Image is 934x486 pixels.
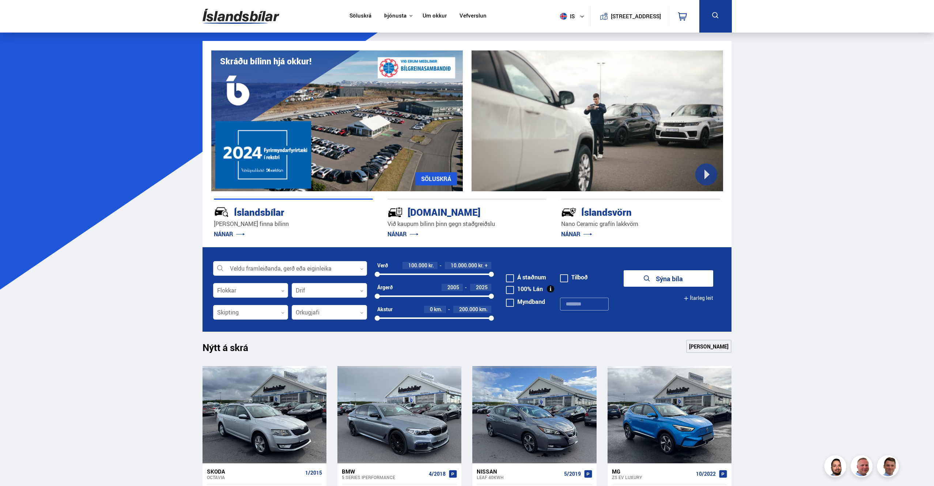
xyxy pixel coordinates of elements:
span: + [485,263,488,268]
label: Myndband [506,299,545,305]
a: Um okkur [423,12,447,20]
span: 2005 [447,284,459,291]
button: Sýna bíla [624,270,713,287]
a: [STREET_ADDRESS] [594,6,665,27]
span: 1/2015 [305,470,322,476]
div: Skoda [207,468,302,475]
button: Ítarleg leit [684,290,713,306]
img: -Svtn6bYgwAsiwNX.svg [561,204,576,220]
span: kr. [478,263,484,268]
p: Nano Ceramic grafín lakkvörn [561,220,720,228]
h1: Skráðu bílinn hjá okkur! [220,56,311,66]
h1: Nýtt á skrá [203,342,261,357]
span: 200.000 [459,306,478,313]
div: Íslandsbílar [214,205,347,218]
a: [PERSON_NAME] [686,340,731,353]
span: km. [434,306,442,312]
label: Tilboð [560,274,588,280]
p: Við kaupum bílinn þinn gegn staðgreiðslu [387,220,547,228]
div: Árgerð [377,285,393,290]
div: Íslandsvörn [561,205,694,218]
img: tr5P-W3DuiFaO7aO.svg [387,204,403,220]
div: Octavia [207,475,302,480]
img: siFngHWaQ9KaOqBr.png [852,456,874,478]
span: 5/2019 [564,471,581,477]
a: NÁNAR [214,230,245,238]
img: nhp88E3Fdnt1Opn2.png [825,456,847,478]
p: [PERSON_NAME] finna bílinn [214,220,373,228]
label: Á staðnum [506,274,546,280]
span: kr. [428,263,434,268]
div: BMW [342,468,426,475]
button: is [557,5,590,27]
div: [DOMAIN_NAME] [387,205,521,218]
span: is [557,13,575,20]
span: 10.000.000 [451,262,477,269]
a: Söluskrá [349,12,371,20]
button: Þjónusta [384,12,407,19]
a: Vefverslun [460,12,487,20]
span: 2025 [476,284,488,291]
img: JRvxyua_JYH6wB4c.svg [214,204,229,220]
div: Akstur [377,306,393,312]
span: 10/2022 [696,471,716,477]
div: MG [612,468,693,475]
button: [STREET_ADDRESS] [614,13,658,19]
span: 100.000 [408,262,427,269]
img: svg+xml;base64,PHN2ZyB4bWxucz0iaHR0cDovL3d3dy53My5vcmcvMjAwMC9zdmciIHdpZHRoPSI1MTIiIGhlaWdodD0iNT... [560,13,567,20]
img: eKx6w-_Home_640_.png [211,50,463,191]
div: Leaf 40KWH [477,475,561,480]
label: 100% Lán [506,286,543,292]
div: 5 series IPERFORMANCE [342,475,426,480]
a: NÁNAR [387,230,419,238]
span: km. [479,306,488,312]
img: G0Ugv5HjCgRt.svg [203,4,279,28]
div: Verð [377,263,388,268]
div: ZS EV LUXURY [612,475,693,480]
a: NÁNAR [561,230,592,238]
a: SÖLUSKRÁ [415,172,457,185]
span: 4/2018 [429,471,446,477]
span: 0 [430,306,433,313]
img: FbJEzSuNWCJXmdc-.webp [878,456,900,478]
div: Nissan [477,468,561,475]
